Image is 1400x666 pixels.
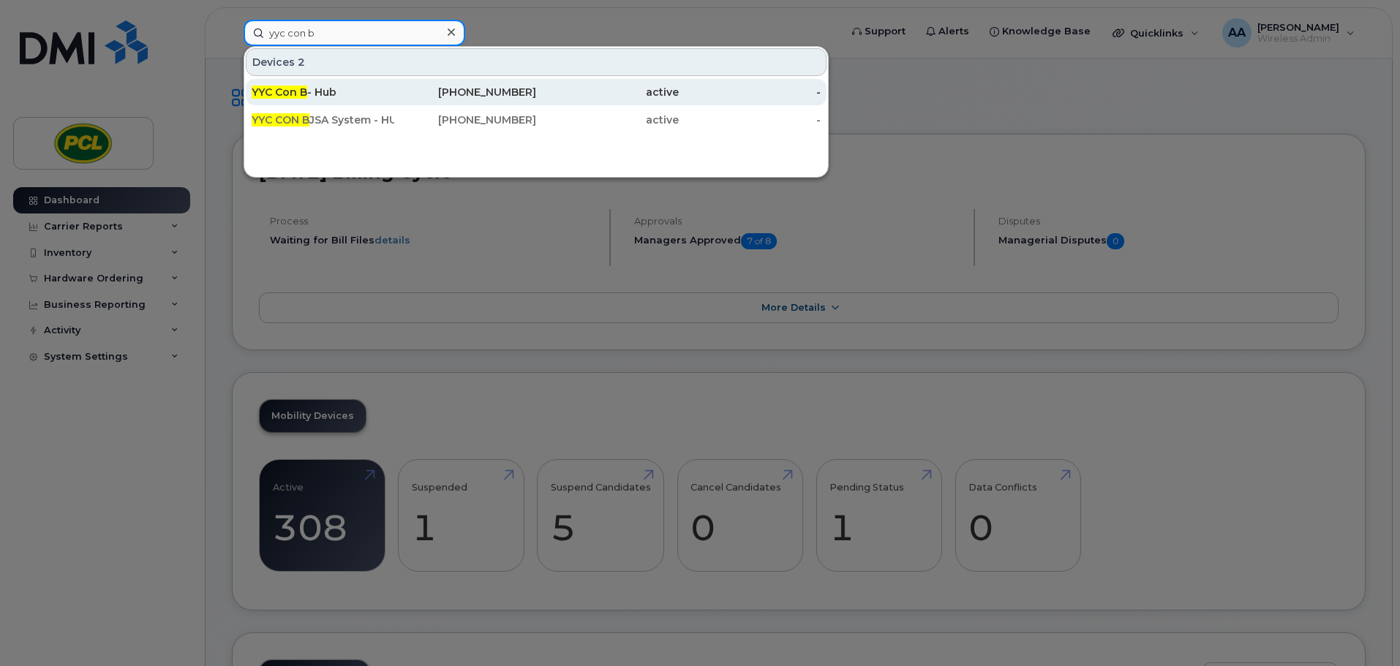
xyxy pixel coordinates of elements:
span: YYC Con B [252,86,307,99]
div: active [536,85,679,99]
div: - [679,85,821,99]
a: YYC Con B- Hub[PHONE_NUMBER]active- [246,79,827,105]
div: [PHONE_NUMBER] [394,85,537,99]
div: JSA System - HUB [252,113,394,127]
div: Devices [246,48,827,76]
span: 2 [298,55,305,69]
div: - Hub [252,85,394,99]
span: YYC CON B [252,113,309,126]
div: - [679,113,821,127]
div: active [536,113,679,127]
div: [PHONE_NUMBER] [394,113,537,127]
a: YYC CON BJSA System - HUB[PHONE_NUMBER]active- [246,107,827,133]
